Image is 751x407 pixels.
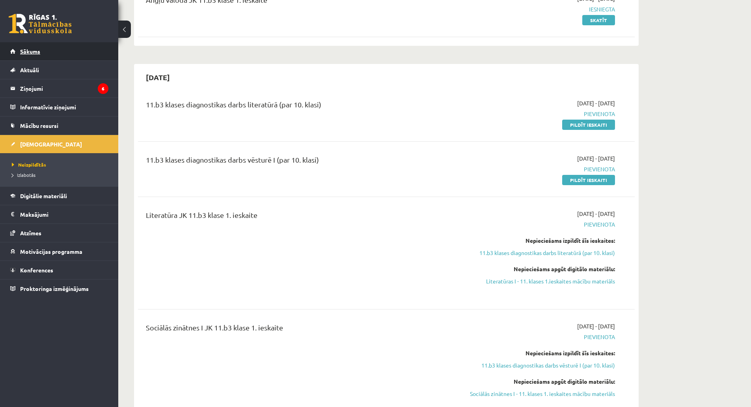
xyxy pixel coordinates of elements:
[20,122,58,129] span: Mācību resursi
[10,242,108,261] a: Motivācijas programma
[582,15,615,25] a: Skatīt
[20,266,53,274] span: Konferences
[466,333,615,341] span: Pievienota
[466,220,615,229] span: Pievienota
[146,210,455,224] div: Literatūra JK 11.b3 klase 1. ieskaite
[466,277,615,285] a: Literatūras I - 11. klases 1.ieskaites mācību materiāls
[466,236,615,245] div: Nepieciešams izpildīt šīs ieskaites:
[466,110,615,118] span: Pievienota
[466,361,615,369] a: 11.b3 klases diagnostikas darbs vēsturē I (par 10. klasi)
[562,175,615,185] a: Pildīt ieskaiti
[12,161,110,168] a: Neizpildītās
[12,171,110,178] a: Izlabotās
[146,322,455,337] div: Sociālās zinātnes I JK 11.b3 klase 1. ieskaite
[10,261,108,279] a: Konferences
[10,224,108,242] a: Atzīmes
[20,48,40,55] span: Sākums
[20,141,82,148] span: [DEMOGRAPHIC_DATA]
[146,99,455,114] div: 11.b3 klases diagnostikas darbs literatūrā (par 10. klasi)
[138,68,178,86] h2: [DATE]
[466,5,615,13] span: Iesniegta
[20,192,67,199] span: Digitālie materiāli
[577,154,615,163] span: [DATE] - [DATE]
[10,187,108,205] a: Digitālie materiāli
[20,285,89,292] span: Proktoringa izmēģinājums
[20,98,108,116] legend: Informatīvie ziņojumi
[577,210,615,218] span: [DATE] - [DATE]
[12,172,35,178] span: Izlabotās
[146,154,455,169] div: 11.b3 klases diagnostikas darbs vēsturē I (par 10. klasi)
[466,377,615,386] div: Nepieciešams apgūt digitālo materiālu:
[466,249,615,257] a: 11.b3 klases diagnostikas darbs literatūrā (par 10. klasi)
[466,390,615,398] a: Sociālās zinātnes I - 11. klases 1. ieskaites mācību materiāls
[20,66,39,73] span: Aktuāli
[10,42,108,60] a: Sākums
[20,79,108,98] legend: Ziņojumi
[10,279,108,298] a: Proktoringa izmēģinājums
[9,14,72,34] a: Rīgas 1. Tālmācības vidusskola
[10,116,108,135] a: Mācību resursi
[577,99,615,107] span: [DATE] - [DATE]
[98,83,108,94] i: 6
[10,61,108,79] a: Aktuāli
[20,229,41,236] span: Atzīmes
[10,135,108,153] a: [DEMOGRAPHIC_DATA]
[466,165,615,173] span: Pievienota
[562,120,615,130] a: Pildīt ieskaiti
[20,248,82,255] span: Motivācijas programma
[466,349,615,357] div: Nepieciešams izpildīt šīs ieskaites:
[10,205,108,223] a: Maksājumi
[12,161,46,168] span: Neizpildītās
[20,205,108,223] legend: Maksājumi
[466,265,615,273] div: Nepieciešams apgūt digitālo materiālu:
[10,79,108,98] a: Ziņojumi6
[10,98,108,116] a: Informatīvie ziņojumi
[577,322,615,330] span: [DATE] - [DATE]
